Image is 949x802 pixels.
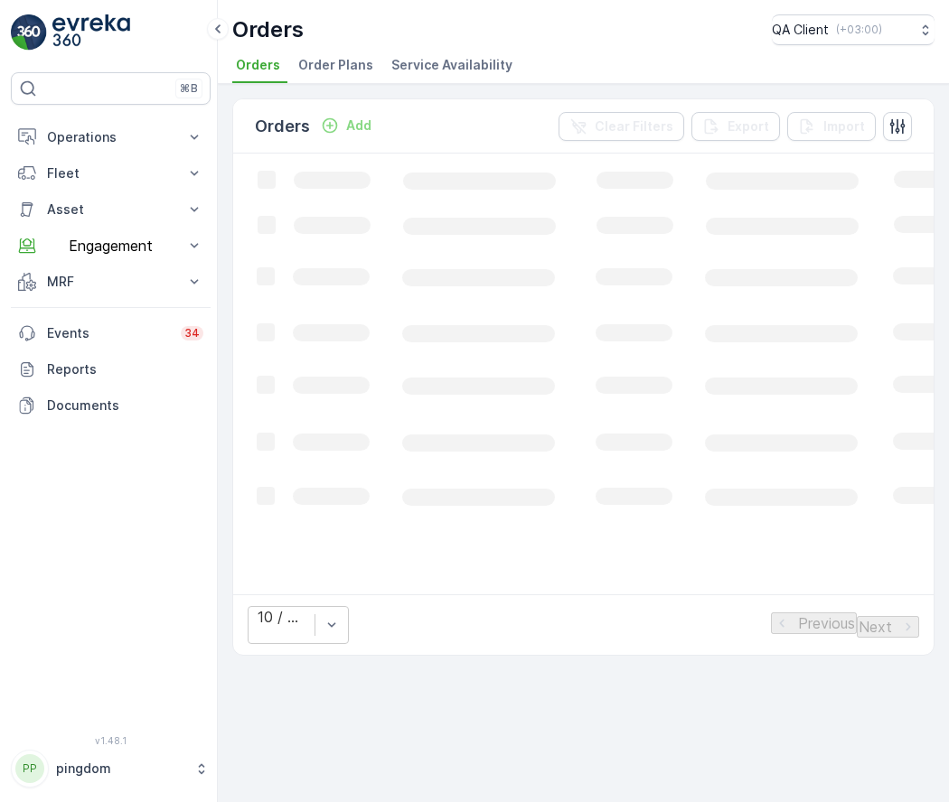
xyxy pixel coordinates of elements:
[11,351,211,387] a: Reports
[346,117,371,135] p: Add
[47,200,174,219] p: Asset
[47,128,174,146] p: Operations
[11,228,211,264] button: Engagement
[11,191,211,228] button: Asset
[47,164,174,182] p: Fleet
[47,396,203,415] p: Documents
[11,264,211,300] button: MRF
[11,155,211,191] button: Fleet
[857,616,919,638] button: Next
[11,750,211,788] button: PPpingdom
[314,115,379,136] button: Add
[691,112,780,141] button: Export
[180,81,198,96] p: ⌘B
[772,21,829,39] p: QA Client
[15,754,44,783] div: PP
[236,56,280,74] span: Orders
[787,112,876,141] button: Import
[836,23,882,37] p: ( +03:00 )
[52,14,130,51] img: logo_light-DOdMpM7g.png
[11,387,211,424] a: Documents
[298,56,373,74] span: Order Plans
[56,760,185,778] p: pingdom
[772,14,935,45] button: QA Client(+03:00)
[258,609,305,625] div: 10 / Page
[47,273,174,291] p: MRF
[11,735,211,746] span: v 1.48.1
[11,119,211,155] button: Operations
[391,56,512,74] span: Service Availability
[47,360,203,378] p: Reports
[184,326,200,340] p: 34
[823,117,865,135] p: Import
[859,619,892,635] p: Next
[771,612,857,634] button: Previous
[47,324,170,342] p: Events
[11,315,211,351] a: Events34
[232,15,304,44] p: Orders
[559,112,684,141] button: Clear Filters
[798,615,855,631] p: Previous
[47,238,174,254] p: Engagement
[11,14,47,51] img: logo
[255,114,310,139] p: Orders
[728,117,769,135] p: Export
[595,117,673,135] p: Clear Filters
